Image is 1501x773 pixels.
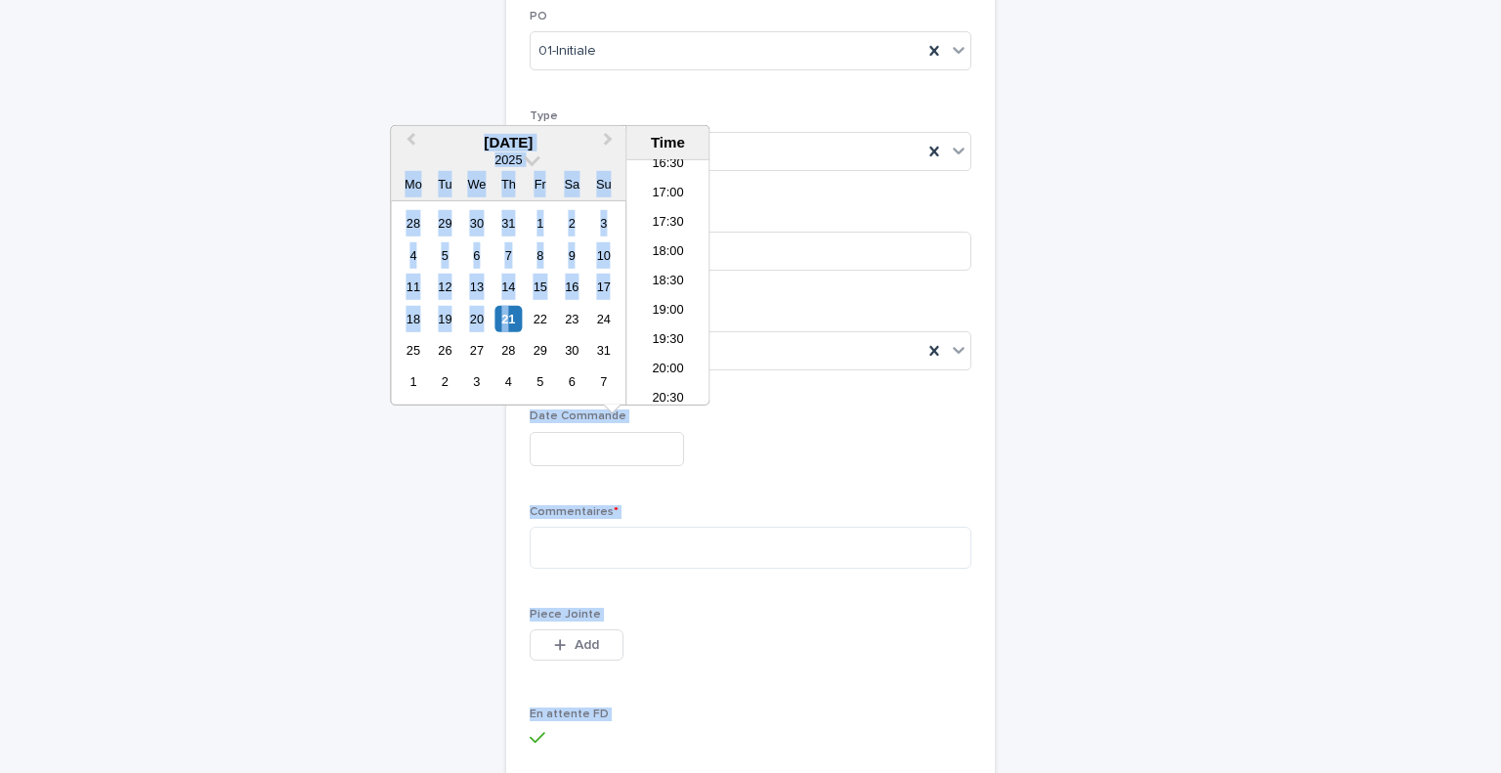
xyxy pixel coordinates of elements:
[494,152,522,167] span: 2025
[495,368,522,395] div: Choose Thursday, 4 September 2025
[631,134,704,151] div: Time
[590,210,617,236] div: Choose Sunday, 3 August 2025
[575,638,599,652] span: Add
[590,274,617,300] div: Choose Sunday, 17 August 2025
[626,297,709,326] li: 19:00
[495,210,522,236] div: Choose Thursday, 31 July 2025
[463,171,490,197] div: We
[400,274,426,300] div: Choose Monday, 11 August 2025
[400,241,426,268] div: Choose Monday, 4 August 2025
[530,629,623,661] button: Add
[432,171,458,197] div: Tu
[463,305,490,331] div: Choose Wednesday, 20 August 2025
[463,368,490,395] div: Choose Wednesday, 3 September 2025
[463,241,490,268] div: Choose Wednesday, 6 August 2025
[495,305,522,331] div: Choose Thursday, 21 August 2025
[400,171,426,197] div: Mo
[432,241,458,268] div: Choose Tuesday, 5 August 2025
[626,238,709,268] li: 18:00
[590,241,617,268] div: Choose Sunday, 10 August 2025
[495,241,522,268] div: Choose Thursday, 7 August 2025
[398,207,620,398] div: month 2025-08
[463,337,490,364] div: Choose Wednesday, 27 August 2025
[590,305,617,331] div: Choose Sunday, 24 August 2025
[626,385,709,414] li: 20:30
[432,337,458,364] div: Choose Tuesday, 26 August 2025
[527,241,553,268] div: Choose Friday, 8 August 2025
[626,268,709,297] li: 18:30
[590,337,617,364] div: Choose Sunday, 31 August 2025
[495,274,522,300] div: Choose Thursday, 14 August 2025
[463,274,490,300] div: Choose Wednesday, 13 August 2025
[400,305,426,331] div: Choose Monday, 18 August 2025
[626,209,709,238] li: 17:30
[530,11,547,22] span: PO
[538,41,596,62] span: 01-Initiale
[590,171,617,197] div: Su
[530,709,609,720] span: En attente FD
[559,337,585,364] div: Choose Saturday, 30 August 2025
[495,337,522,364] div: Choose Thursday, 28 August 2025
[530,609,601,621] span: Piece Jointe
[626,356,709,385] li: 20:00
[527,210,553,236] div: Choose Friday, 1 August 2025
[391,134,625,151] div: [DATE]
[559,210,585,236] div: Choose Saturday, 2 August 2025
[432,368,458,395] div: Choose Tuesday, 2 September 2025
[626,326,709,356] li: 19:30
[400,210,426,236] div: Choose Monday, 28 July 2025
[559,171,585,197] div: Sa
[527,274,553,300] div: Choose Friday, 15 August 2025
[626,150,709,180] li: 16:30
[559,274,585,300] div: Choose Saturday, 16 August 2025
[432,274,458,300] div: Choose Tuesday, 12 August 2025
[463,210,490,236] div: Choose Wednesday, 30 July 2025
[400,337,426,364] div: Choose Monday, 25 August 2025
[527,368,553,395] div: Choose Friday, 5 September 2025
[527,337,553,364] div: Choose Friday, 29 August 2025
[530,110,558,122] span: Type
[432,305,458,331] div: Choose Tuesday, 19 August 2025
[559,305,585,331] div: Choose Saturday, 23 August 2025
[559,368,585,395] div: Choose Saturday, 6 September 2025
[495,171,522,197] div: Th
[400,368,426,395] div: Choose Monday, 1 September 2025
[393,128,424,159] button: Previous Month
[527,305,553,331] div: Choose Friday, 22 August 2025
[590,368,617,395] div: Choose Sunday, 7 September 2025
[559,241,585,268] div: Choose Saturday, 9 August 2025
[432,210,458,236] div: Choose Tuesday, 29 July 2025
[594,128,625,159] button: Next Month
[530,506,619,518] span: Commentaires
[527,171,553,197] div: Fr
[626,180,709,209] li: 17:00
